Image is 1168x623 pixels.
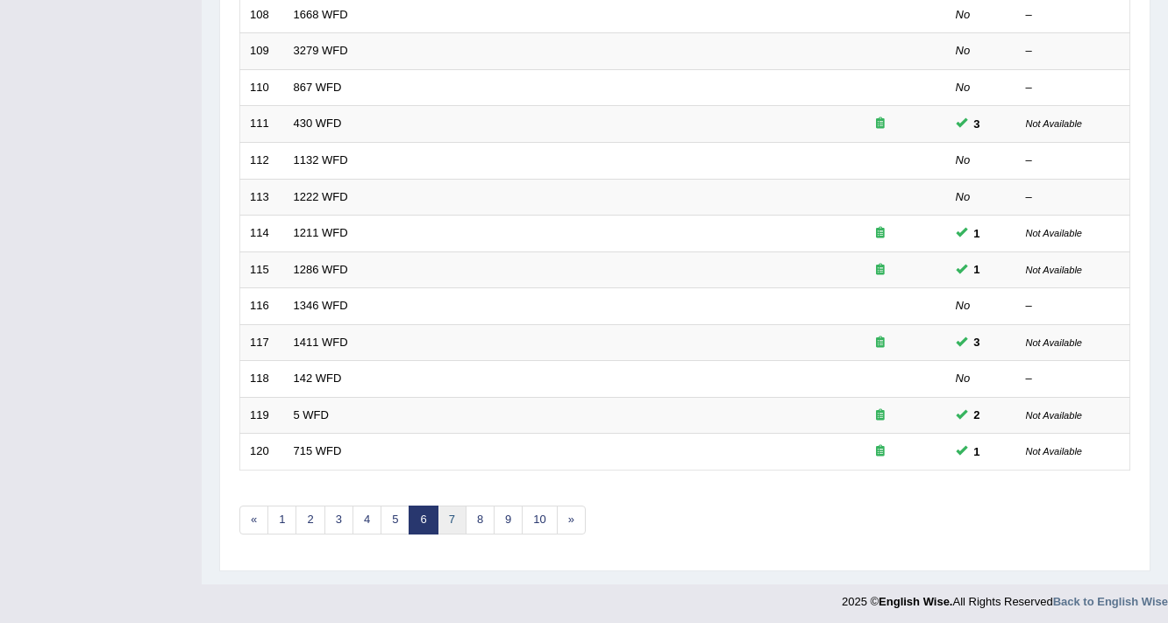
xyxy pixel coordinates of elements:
em: No [956,153,971,166]
a: 1668 WFD [294,8,348,21]
a: 3279 WFD [294,44,348,57]
a: 10 [522,506,557,535]
span: You can still take this question [967,442,987,461]
td: 114 [240,216,284,252]
a: 715 WFD [294,444,342,457]
a: 1286 WFD [294,263,348,276]
div: 2025 © All Rights Reserved [842,584,1168,610]
a: 1132 WFD [294,153,348,166]
a: 1411 WFD [294,336,348,349]
small: Not Available [1026,337,1082,348]
small: Not Available [1026,228,1082,238]
a: 4 [353,506,381,535]
em: No [956,372,971,385]
div: Exam occurring question [824,225,937,242]
div: – [1026,371,1121,387]
div: – [1026,80,1121,96]
div: – [1026,7,1121,24]
a: 867 WFD [294,81,342,94]
a: 5 [381,506,410,535]
div: Exam occurring question [824,116,937,132]
div: Exam occurring question [824,407,937,424]
em: No [956,81,971,94]
strong: English Wise. [879,595,952,608]
div: – [1026,189,1121,206]
a: « [239,506,268,535]
td: 120 [240,434,284,471]
td: 113 [240,179,284,216]
div: – [1026,43,1121,60]
td: 119 [240,397,284,434]
a: 1 [267,506,296,535]
a: 142 WFD [294,372,342,385]
a: 5 WFD [294,408,329,421]
em: No [956,190,971,203]
a: 1222 WFD [294,190,348,203]
td: 117 [240,324,284,361]
a: 8 [466,506,495,535]
td: 111 [240,106,284,143]
a: 3 [324,506,353,535]
a: 2 [296,506,324,535]
td: 109 [240,33,284,70]
a: Back to English Wise [1053,595,1168,608]
span: You can still take this question [967,115,987,133]
a: » [557,506,586,535]
small: Not Available [1026,410,1082,421]
span: You can still take this question [967,260,987,279]
small: Not Available [1026,118,1082,129]
td: 115 [240,251,284,288]
div: – [1026,298,1121,315]
span: You can still take this question [967,406,987,424]
td: 112 [240,142,284,179]
td: 110 [240,69,284,106]
td: 116 [240,288,284,325]
em: No [956,299,971,312]
div: Exam occurring question [824,262,937,279]
small: Not Available [1026,446,1082,457]
span: You can still take this question [967,333,987,351]
small: Not Available [1026,265,1082,275]
span: You can still take this question [967,224,987,243]
em: No [956,44,971,57]
a: 430 WFD [294,117,342,130]
div: – [1026,152,1121,169]
a: 6 [409,506,438,535]
div: Exam occurring question [824,335,937,351]
a: 9 [494,506,523,535]
em: No [956,8,971,21]
a: 7 [438,506,466,535]
td: 118 [240,361,284,398]
a: 1346 WFD [294,299,348,312]
div: Exam occurring question [824,443,937,460]
a: 1211 WFD [294,226,348,239]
